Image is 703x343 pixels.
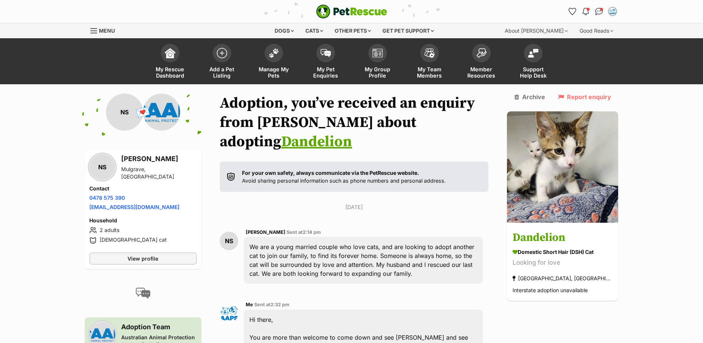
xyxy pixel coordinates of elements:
button: Notifications [580,6,592,17]
span: My Pet Enquiries [309,66,342,79]
h3: Dandelion [513,230,613,246]
img: team-members-icon-5396bd8760b3fe7c0b43da4ab00e1e3bb1a5d9ba89233759b79545d2d3fc5d0d.svg [424,48,435,58]
button: My account [607,6,619,17]
span: 2:32 pm [271,302,289,307]
span: Member Resources [465,66,498,79]
div: About [PERSON_NAME] [500,23,573,38]
span: 2:14 pm [303,229,321,235]
h3: [PERSON_NAME] [121,154,197,164]
a: Favourites [567,6,578,17]
a: My Team Members [404,40,455,84]
div: Cats [300,23,328,38]
span: My Group Profile [361,66,394,79]
ul: Account quick links [567,6,619,17]
a: My Pet Enquiries [300,40,352,84]
div: Get pet support [377,23,439,38]
div: Other pets [329,23,376,38]
div: Looking for love [513,258,613,268]
div: NS [106,94,143,131]
div: Dogs [269,23,299,38]
span: My Team Members [413,66,446,79]
h3: Adoption Team [121,322,197,332]
p: [DATE] [220,203,489,211]
img: group-profile-icon-3fa3cf56718a62981997c0bc7e787c4b2cf8bcc04b72c1350f741eb67cf2f40e.svg [372,49,383,58]
img: manage-my-pets-icon-02211641906a0b7f246fdf0571729dbe1e7629f14944591b6c1af311fb30b64b.svg [269,48,279,58]
img: pet-enquiries-icon-7e3ad2cf08bfb03b45e93fb7055b45f3efa6380592205ae92323e6603595dc1f.svg [321,49,331,57]
span: Menu [99,27,115,34]
div: NS [89,154,115,180]
a: PetRescue [316,4,387,19]
span: Sent at [286,229,321,235]
img: Adoption Team profile pic [220,304,238,323]
span: Interstate adoption unavailable [513,287,588,294]
img: dashboard-icon-eb2f2d2d3e046f16d808141f083e7271f6b2e854fb5c12c21221c1fb7104beca.svg [165,48,175,58]
a: 0478 575 390 [89,195,125,201]
div: Domestic Short Hair (DSH) Cat [513,248,613,256]
li: 2 adults [89,226,197,235]
span: Manage My Pets [257,66,291,79]
a: View profile [89,252,197,265]
a: Dandelion [281,133,352,151]
span: Sent at [254,302,289,307]
img: member-resources-icon-8e73f808a243e03378d46382f2149f9095a855e16c252ad45f914b54edf8863c.svg [476,48,487,58]
span: [PERSON_NAME] [246,229,285,235]
a: Support Help Desk [507,40,559,84]
a: Menu [90,23,120,37]
img: logo-e224e6f780fb5917bec1dbf3a21bbac754714ae5b6737aabdf751b685950b380.svg [316,4,387,19]
h1: Adoption, you’ve received an enquiry from [PERSON_NAME] about adopting [220,94,489,151]
a: [EMAIL_ADDRESS][DOMAIN_NAME] [89,204,179,210]
h4: Contact [89,185,197,192]
a: My Rescue Dashboard [144,40,196,84]
div: Good Reads [574,23,619,38]
span: 💌 [135,104,151,120]
div: We are a young married couple who love cats, and are looking to adopt another cat to join our fam... [244,237,483,284]
a: My Group Profile [352,40,404,84]
img: Dandelion [507,111,618,223]
strong: For your own safety, always communicate via the PetRescue website. [242,170,419,176]
a: Add a Pet Listing [196,40,248,84]
span: Add a Pet Listing [205,66,239,79]
span: My Rescue Dashboard [153,66,187,79]
img: add-pet-listing-icon-0afa8454b4691262ce3f59096e99ab1cd57d4a30225e0717b998d2c9b9846f56.svg [217,48,227,58]
a: Archive [514,94,545,100]
img: notifications-46538b983faf8c2785f20acdc204bb7945ddae34d4c08c2a6579f10ce5e182be.svg [583,8,588,15]
span: Support Help Desk [517,66,550,79]
li: [DEMOGRAPHIC_DATA] cat [89,236,197,245]
img: chat-41dd97257d64d25036548639549fe6c8038ab92f7586957e7f3b1b290dea8141.svg [595,8,603,15]
img: help-desk-icon-fdf02630f3aa405de69fd3d07c3f3aa587a6932b1a1747fa1d2bba05be0121f9.svg [528,49,538,58]
img: Australian Animal Protection Society (AAPS) profile pic [143,94,180,131]
h4: Household [89,217,197,224]
img: Adoption Team profile pic [609,8,616,15]
div: [GEOGRAPHIC_DATA], [GEOGRAPHIC_DATA] [513,274,613,284]
img: conversation-icon-4a6f8262b818ee0b60e3300018af0b2d0b884aa5de6e9bcb8d3d4eeb1a70a7c4.svg [136,288,150,299]
a: Manage My Pets [248,40,300,84]
a: Dandelion Domestic Short Hair (DSH) Cat Looking for love [GEOGRAPHIC_DATA], [GEOGRAPHIC_DATA] Int... [507,224,618,301]
a: Report enquiry [558,94,611,100]
span: View profile [127,255,158,262]
a: Member Resources [455,40,507,84]
a: Conversations [593,6,605,17]
span: Me [246,302,253,307]
p: Avoid sharing personal information such as phone numbers and personal address. [242,169,446,185]
div: NS [220,232,238,250]
div: Mulgrave, [GEOGRAPHIC_DATA] [121,166,197,180]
